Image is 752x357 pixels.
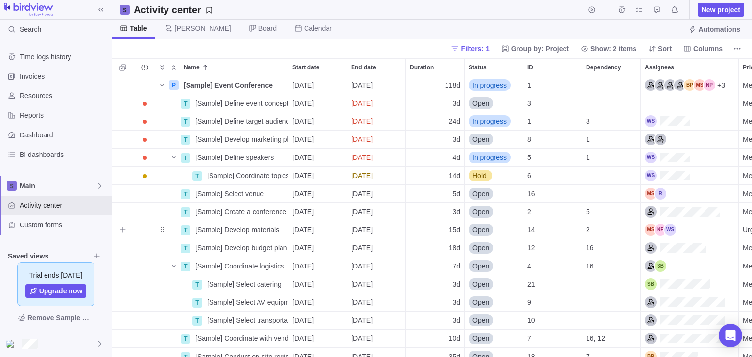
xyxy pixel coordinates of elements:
div: Assignees [641,167,739,185]
div: T [181,117,190,127]
div: ID [523,76,582,94]
div: Start date [288,275,347,293]
div: Name [156,203,288,221]
div: Dependency [582,239,641,257]
div: Status [465,76,523,94]
div: Name [156,76,288,94]
div: T [192,316,202,326]
div: Status [465,221,523,239]
span: Expand [156,61,168,74]
span: Time logs [615,3,629,17]
div: End date [347,293,406,312]
span: Search [20,24,41,34]
span: [DATE] [351,153,373,162]
div: Dependency [582,76,641,94]
div: Name [156,94,288,112]
div: End date [347,76,406,94]
div: Start date [288,167,347,185]
div: Assignees [641,76,739,94]
div: In progress [465,149,523,166]
span: [DATE] [351,80,373,90]
div: End date [347,257,406,275]
div: In progress [465,76,523,94]
span: Columns [693,44,723,54]
div: Duration [406,94,465,112]
div: Assignees [641,275,739,293]
span: End date [351,63,376,72]
div: Status [465,94,523,112]
div: Assignees [641,257,739,275]
div: Name [156,112,288,131]
div: Duration [406,131,465,149]
div: Start date [288,76,347,94]
div: [Sample] Define target audience [191,112,288,130]
div: Trouble indication [134,167,156,185]
span: Open [472,134,489,144]
div: Status [465,167,523,185]
div: Status [465,203,523,221]
div: Name [156,312,288,330]
div: Assignees [641,59,738,76]
div: Name [180,59,288,76]
span: Invoices [20,71,108,81]
div: Marketing Manager [664,79,676,91]
div: Assignees [641,293,739,312]
span: [DATE] [292,80,314,90]
a: My assignments [633,7,646,15]
div: Trouble indication [134,149,156,167]
div: Duration [406,59,464,76]
div: Will Salah [645,170,657,181]
div: Social Media Coordinator [674,79,686,91]
div: Duration [406,221,465,239]
div: ID [523,131,582,149]
span: Custom forms [20,220,108,230]
div: End date [347,312,406,330]
div: highlight [347,112,405,130]
div: ID [523,293,582,312]
span: [PERSON_NAME] [175,23,231,33]
div: Dependency [582,203,641,221]
span: My assignments [633,3,646,17]
span: Automations [684,22,744,36]
div: Assignees [641,239,739,257]
div: Brad Purdue [684,79,696,91]
div: [Sample] Define event concept [191,94,288,112]
div: T [181,99,190,109]
span: Duration [410,63,434,72]
div: Trouble indication [134,330,156,348]
div: Trouble indication [134,94,156,112]
div: End date [347,185,406,203]
span: Save your current layout and filters as a View [130,3,217,17]
div: Duration [406,293,465,312]
div: [Sample] Coordinate topics with speakers [203,167,288,184]
a: Notifications [668,7,681,15]
div: Name [156,293,288,312]
span: Dashboard [20,130,108,140]
span: 8 [527,134,531,144]
div: Trouble indication [134,293,156,312]
div: Mark Steinson [694,79,705,91]
span: Table [130,23,147,33]
div: ID [523,59,582,76]
span: Reports [20,111,108,120]
div: Dependency [582,275,641,293]
span: [DATE] [292,153,314,162]
span: Board [258,23,277,33]
span: 5 [527,153,531,162]
span: New project [698,3,744,17]
div: Dependency [582,312,641,330]
span: [DATE] [351,116,373,126]
span: Start date [292,63,319,72]
div: Assignees [641,112,739,131]
span: Remove Sample Data [8,310,104,326]
div: ID [523,112,582,131]
span: Show: 2 items [577,42,640,56]
span: Status [469,63,487,72]
span: Columns [680,42,727,56]
div: ID [523,275,582,293]
div: Start date [288,257,347,275]
div: Dependency [582,94,641,112]
span: [Sample] Event Conference [184,80,273,90]
div: Status [465,330,523,348]
span: Show: 2 items [590,44,636,54]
